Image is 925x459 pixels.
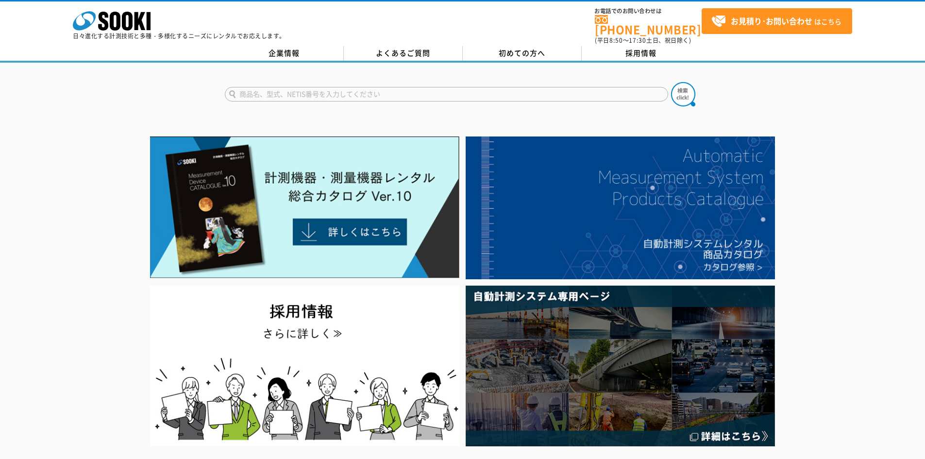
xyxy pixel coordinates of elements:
[150,286,459,446] img: SOOKI recruit
[466,286,775,446] img: 自動計測システム専用ページ
[711,14,841,29] span: はこちら
[702,8,852,34] a: お見積り･お問い合わせはこちら
[582,46,701,61] a: 採用情報
[225,46,344,61] a: 企業情報
[150,136,459,278] img: Catalog Ver10
[499,48,545,58] span: 初めての方へ
[344,46,463,61] a: よくあるご質問
[595,36,691,45] span: (平日 ～ 土日、祝日除く)
[466,136,775,279] img: 自動計測システムカタログ
[73,33,286,39] p: 日々進化する計測技術と多種・多様化するニーズにレンタルでお応えします。
[225,87,668,102] input: 商品名、型式、NETIS番号を入力してください
[463,46,582,61] a: 初めての方へ
[595,15,702,35] a: [PHONE_NUMBER]
[595,8,702,14] span: お電話でのお問い合わせは
[609,36,623,45] span: 8:50
[629,36,646,45] span: 17:30
[671,82,695,106] img: btn_search.png
[731,15,812,27] strong: お見積り･お問い合わせ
